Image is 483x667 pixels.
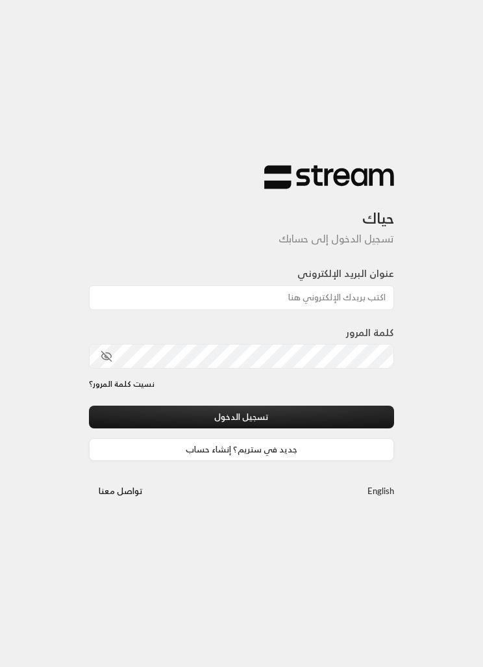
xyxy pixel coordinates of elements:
[89,484,153,499] a: تواصل معنا
[89,438,394,461] a: جديد في ستريم؟ إنشاء حساب
[367,480,394,503] a: English
[89,406,394,428] button: تسجيل الدخول
[95,345,118,367] button: toggle password visibility
[89,233,394,245] h5: تسجيل الدخول إلى حسابك
[297,267,394,281] label: عنوان البريد الإلكتروني
[346,326,394,341] label: كلمة المرور
[89,190,394,228] h3: حياك
[89,378,155,390] a: نسيت كلمة المرور؟
[89,285,394,310] input: اكتب بريدك الإلكتروني هنا
[89,480,153,503] button: تواصل معنا
[264,164,394,190] img: Stream Logo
